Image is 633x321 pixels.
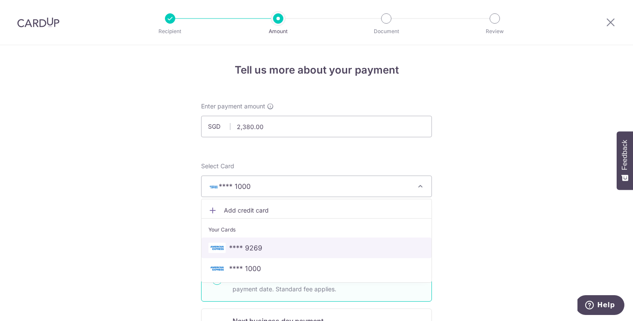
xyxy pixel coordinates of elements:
[354,27,418,36] p: Document
[201,162,234,170] span: translation missing: en.payables.payment_networks.credit_card.summary.labels.select_card
[201,102,265,111] span: Enter payment amount
[208,243,226,253] img: AMEX
[224,206,425,215] span: Add credit card
[201,62,432,78] h4: Tell us more about your payment
[208,225,236,234] span: Your Cards
[577,295,624,317] iframe: Opens a widget where you can find more information
[138,27,202,36] p: Recipient
[617,131,633,190] button: Feedback - Show survey
[463,27,527,36] p: Review
[246,27,310,36] p: Amount
[17,17,59,28] img: CardUp
[621,140,629,170] span: Feedback
[201,116,432,137] input: 0.00
[208,122,230,131] span: SGD
[208,184,219,190] img: AMEX
[233,274,421,294] p: Your card will be charged three business days before the selected payment date. Standard fee appl...
[208,263,226,274] img: AMEX
[202,203,431,218] a: Add credit card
